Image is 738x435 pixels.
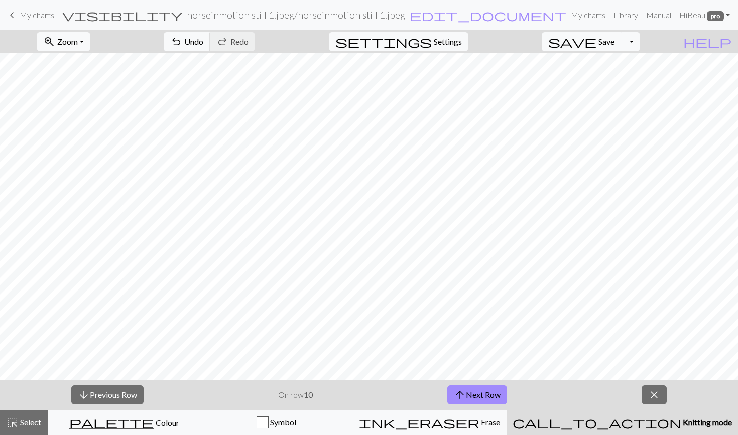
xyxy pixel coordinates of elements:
[707,11,724,21] span: pro
[479,417,500,427] span: Erase
[507,410,738,435] button: Knitting mode
[642,5,675,25] a: Manual
[359,415,479,429] span: ink_eraser
[352,410,507,435] button: Erase
[62,8,183,22] span: visibility
[57,37,78,46] span: Zoom
[20,10,54,20] span: My charts
[513,415,681,429] span: call_to_action
[454,388,466,402] span: arrow_upward
[164,32,210,51] button: Undo
[567,5,609,25] a: My charts
[410,8,566,22] span: edit_document
[447,385,507,404] button: Next Row
[6,7,54,24] a: My charts
[200,410,353,435] button: Symbol
[542,32,622,51] button: Save
[278,389,313,401] p: On row
[43,35,55,49] span: zoom_in
[71,385,144,404] button: Previous Row
[598,37,614,46] span: Save
[335,36,432,48] i: Settings
[683,35,731,49] span: help
[648,388,660,402] span: close
[335,35,432,49] span: settings
[269,417,296,427] span: Symbol
[170,35,182,49] span: undo
[434,36,462,48] span: Settings
[78,388,90,402] span: arrow_downward
[48,410,200,435] button: Colour
[187,9,405,21] h2: horseinmotion still 1.jpeg / horseinmotion still 1.jpeg
[37,32,90,51] button: Zoom
[609,5,642,25] a: Library
[675,5,734,25] a: HiBeau pro
[7,415,19,429] span: highlight_alt
[681,417,732,427] span: Knitting mode
[548,35,596,49] span: save
[329,32,468,51] button: SettingsSettings
[19,417,41,427] span: Select
[69,415,154,429] span: palette
[154,418,179,427] span: Colour
[184,37,203,46] span: Undo
[304,390,313,399] strong: 10
[6,8,18,22] span: keyboard_arrow_left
